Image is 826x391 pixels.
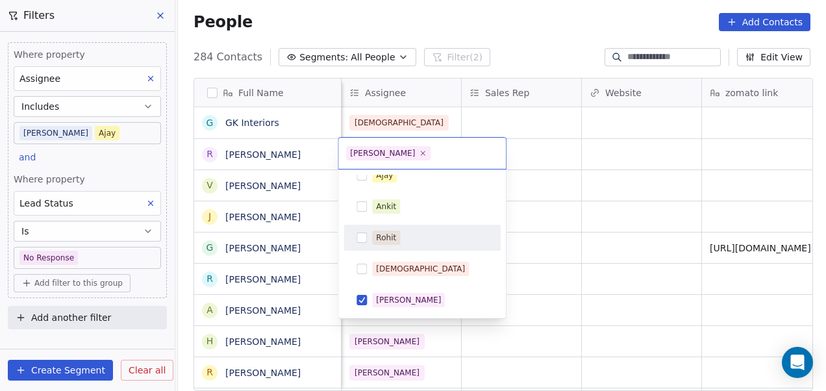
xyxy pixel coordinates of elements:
div: Ankit [376,201,396,212]
div: [PERSON_NAME] [350,147,415,159]
div: [DEMOGRAPHIC_DATA] [376,263,465,275]
div: Ajay [376,170,393,181]
div: [PERSON_NAME] [376,294,441,306]
div: Rohit [376,232,396,244]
